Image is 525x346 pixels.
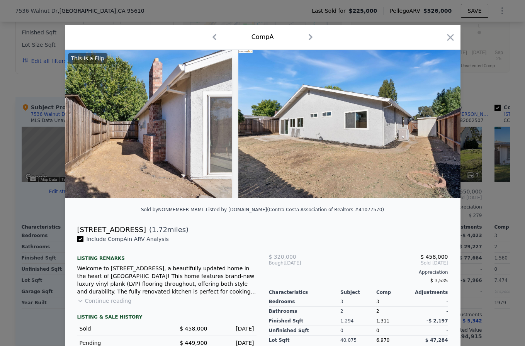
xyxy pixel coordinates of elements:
[412,326,448,336] div: -
[77,265,257,295] div: Welcome to [STREET_ADDRESS], a beautifully updated home in the heart of [GEOGRAPHIC_DATA]! This h...
[152,226,167,234] span: 1.72
[340,326,376,336] div: 0
[269,297,341,307] div: Bedrooms
[412,289,448,295] div: Adjustments
[251,32,274,42] div: Comp A
[412,307,448,316] div: -
[83,236,172,242] span: Include Comp A in ARV Analysis
[10,50,232,198] img: Property Img
[180,340,207,346] span: $ 449,900
[77,224,146,235] div: [STREET_ADDRESS]
[340,307,376,316] div: 2
[376,307,412,316] div: 2
[425,338,448,343] span: $ 47,284
[328,260,448,266] span: Sold [DATE]
[340,336,376,345] div: 40,075
[269,336,341,345] div: Lot Sqft
[340,289,376,295] div: Subject
[269,260,285,266] span: Bought
[376,318,389,324] span: 1,311
[426,318,448,324] span: -$ 2,197
[77,249,257,261] div: Listing remarks
[269,326,341,336] div: Unfinished Sqft
[77,297,132,305] button: Continue reading
[180,326,207,332] span: $ 458,000
[376,328,379,333] span: 0
[269,316,341,326] div: Finished Sqft
[80,325,161,332] div: Sold
[376,289,412,295] div: Comp
[141,207,206,212] div: Sold by NONMEMBER MRML .
[269,289,341,295] div: Characteristics
[238,50,460,198] img: Property Img
[376,299,379,304] span: 3
[340,316,376,326] div: 1,294
[420,254,448,260] span: $ 458,000
[269,254,296,260] span: $ 320,000
[206,207,384,212] div: Listed by [DOMAIN_NAME] (Contra Costa Association of Realtors #41077570)
[77,314,257,322] div: LISTING & SALE HISTORY
[214,325,254,332] div: [DATE]
[340,297,376,307] div: 3
[412,297,448,307] div: -
[269,307,341,316] div: Bathrooms
[146,224,189,235] span: ( miles)
[269,260,329,266] div: [DATE]
[269,269,448,275] div: Appreciation
[376,338,389,343] span: 6,970
[430,278,448,283] span: $ 3,535
[68,53,107,64] div: This is a Flip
